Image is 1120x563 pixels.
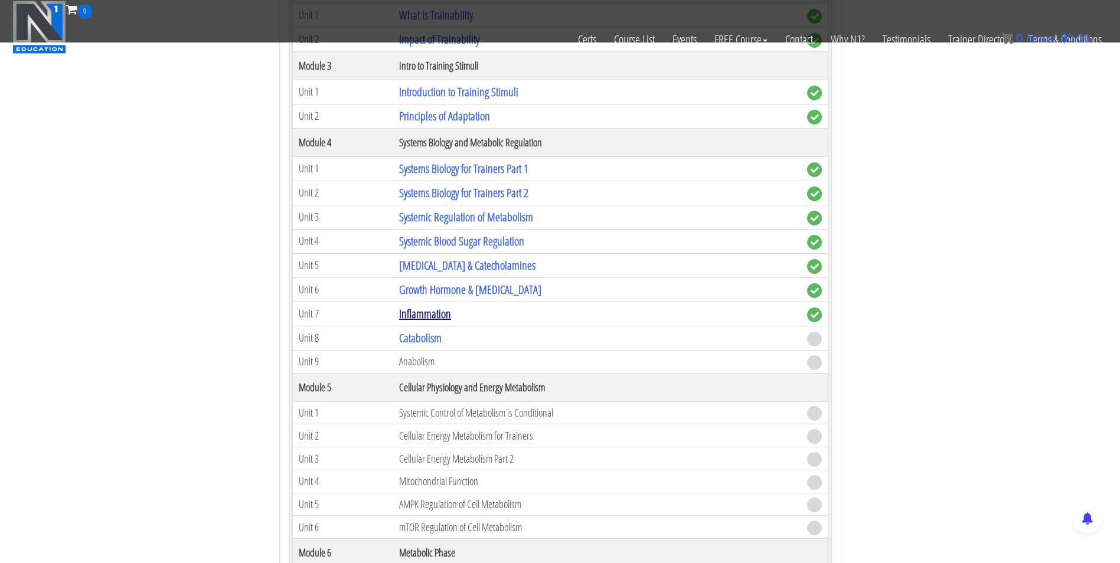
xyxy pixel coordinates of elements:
td: Unit 5 [292,493,393,516]
td: Unit 2 [292,181,393,205]
a: Events [664,19,706,60]
span: complete [807,235,822,250]
td: Cellular Energy Metabolism for Trainers [393,424,801,447]
th: Intro to Training Stimuli [393,51,801,80]
bdi: 0.00 [1061,32,1090,45]
a: Contact [776,19,822,60]
td: Unit 1 [292,80,393,104]
td: Unit 9 [292,350,393,373]
td: Systemic Control of Metabolism is Conditional [393,401,801,424]
span: complete [807,86,822,100]
img: icon11.png [1001,32,1013,44]
a: Systemic Regulation of Metabolism [399,209,533,225]
span: complete [807,307,822,322]
td: Anabolism [393,350,801,373]
a: Systemic Blood Sugar Regulation [399,233,524,249]
td: Unit 2 [292,424,393,447]
td: Unit 3 [292,447,393,470]
td: Unit 7 [292,302,393,326]
a: Systems Biology for Trainers Part 1 [399,161,528,176]
td: Unit 6 [292,277,393,302]
a: [MEDICAL_DATA] & Catecholamines [399,257,535,273]
a: Certs [569,19,605,60]
span: items: [1026,32,1057,45]
a: Principles of Adaptation [399,108,490,124]
td: Unit 4 [292,229,393,253]
td: Mitochondrial Function [393,470,801,493]
a: Testimonials [874,19,939,60]
td: Unit 8 [292,326,393,350]
span: $ [1061,32,1067,45]
a: Why N1? [822,19,874,60]
th: Module 5 [292,373,393,401]
th: Module 4 [292,128,393,156]
td: mTOR Regulation of Cell Metabolism [393,516,801,539]
td: Unit 4 [292,470,393,493]
a: Inflammation [399,306,451,322]
td: Unit 3 [292,205,393,229]
td: Unit 2 [292,104,393,128]
th: Cellular Physiology and Energy Metabolism [393,373,801,401]
a: 0 [66,1,92,17]
span: complete [807,211,822,225]
a: FREE Course [706,19,776,60]
th: Module 3 [292,51,393,80]
a: Trainer Directory [939,19,1020,60]
a: Course List [605,19,664,60]
a: Terms & Conditions [1020,19,1111,60]
a: 0 items: $0.00 [1001,32,1090,45]
td: Unit 6 [292,516,393,539]
span: 0 [1016,32,1023,45]
a: Introduction to Training Stimuli [399,84,518,100]
span: complete [807,259,822,274]
a: Systems Biology for Trainers Part 2 [399,185,528,201]
span: 0 [77,4,92,19]
img: n1-education [12,1,66,54]
td: Cellular Energy Metabolism Part 2 [393,447,801,470]
td: Unit 1 [292,156,393,181]
td: Unit 5 [292,253,393,277]
span: complete [807,283,822,298]
td: AMPK Regulation of Cell Metabolism [393,493,801,516]
a: Catabolism [399,330,442,346]
a: Growth Hormone & [MEDICAL_DATA] [399,281,541,297]
th: Systems Biology and Metabolic Regulation [393,128,801,156]
span: complete [807,162,822,177]
td: Unit 1 [292,401,393,424]
span: complete [807,110,822,125]
span: complete [807,186,822,201]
